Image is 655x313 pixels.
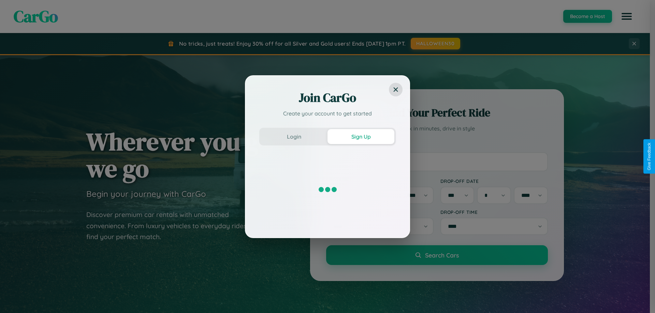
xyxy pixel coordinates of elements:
button: Sign Up [327,129,394,144]
iframe: Intercom live chat [7,290,23,306]
button: Login [261,129,327,144]
h2: Join CarGo [259,90,396,106]
p: Create your account to get started [259,109,396,118]
div: Give Feedback [647,143,652,170]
